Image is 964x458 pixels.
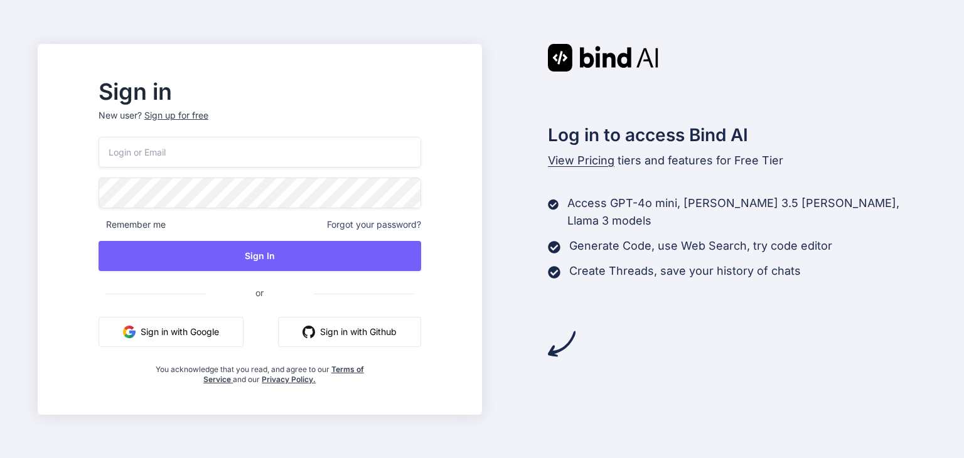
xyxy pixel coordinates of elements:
img: arrow [548,330,576,358]
img: google [123,326,136,338]
p: Generate Code, use Web Search, try code editor [569,237,832,255]
span: View Pricing [548,154,614,167]
button: Sign in with Google [99,317,244,347]
h2: Log in to access Bind AI [548,122,927,148]
button: Sign In [99,241,421,271]
h2: Sign in [99,82,421,102]
a: Privacy Policy. [262,375,316,384]
img: Bind AI logo [548,44,658,72]
span: Forgot your password? [327,218,421,231]
p: Access GPT-4o mini, [PERSON_NAME] 3.5 [PERSON_NAME], Llama 3 models [567,194,926,230]
span: or [205,277,314,308]
div: You acknowledge that you read, and agree to our and our [152,357,367,385]
p: Create Threads, save your history of chats [569,262,801,280]
div: Sign up for free [144,109,208,122]
button: Sign in with Github [278,317,421,347]
img: github [303,326,315,338]
input: Login or Email [99,137,421,168]
a: Terms of Service [203,365,364,384]
span: Remember me [99,218,166,231]
p: tiers and features for Free Tier [548,152,927,169]
p: New user? [99,109,421,137]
